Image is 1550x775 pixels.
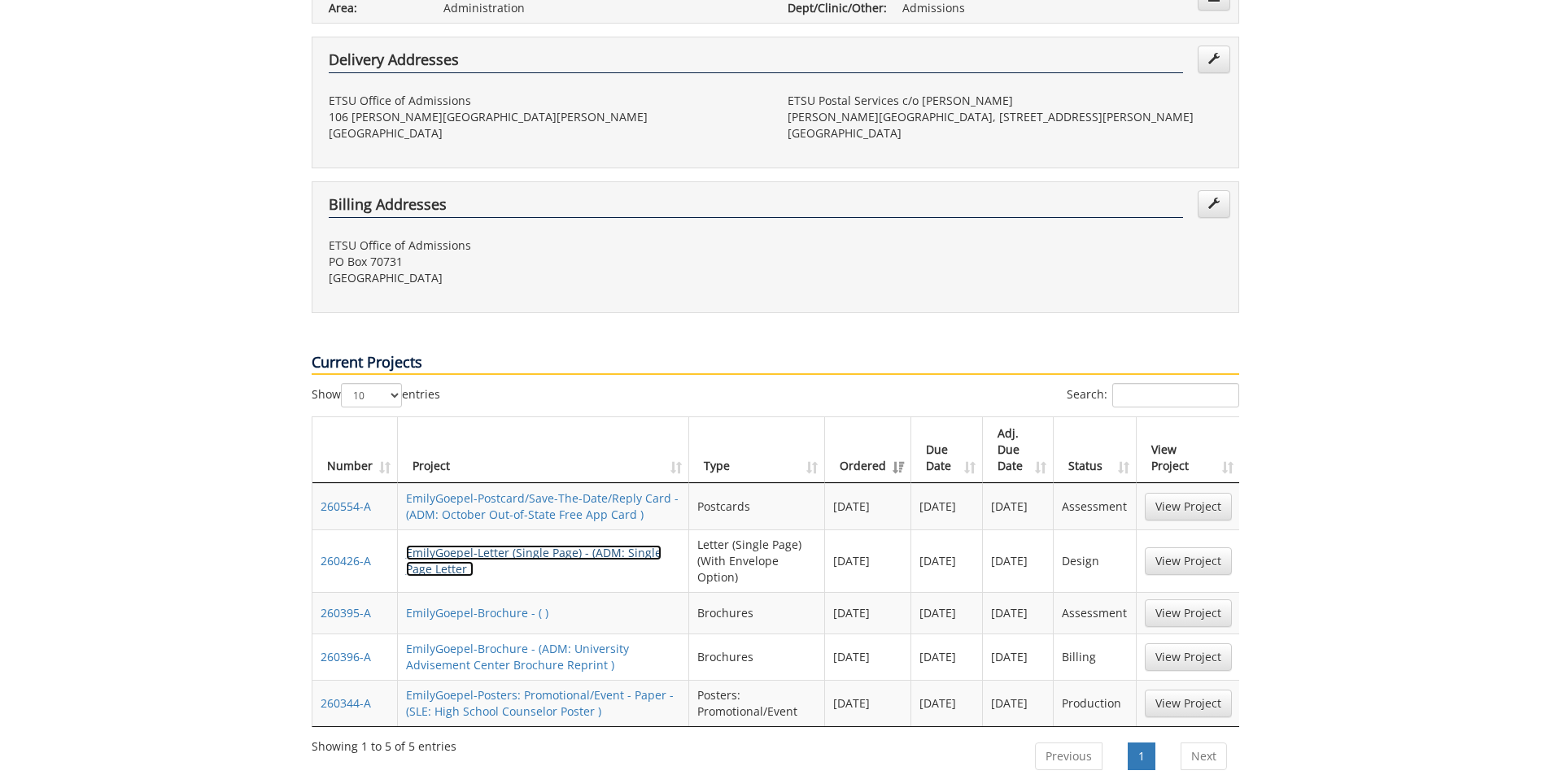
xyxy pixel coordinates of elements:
[1198,46,1230,73] a: Edit Addresses
[983,633,1054,680] td: [DATE]
[788,93,1222,109] p: ETSU Postal Services c/o [PERSON_NAME]
[406,490,679,522] a: EmilyGoepel-Postcard/Save-The-Date/Reply Card - (ADM: October Out-of-State Free App Card )
[825,417,911,483] th: Ordered: activate to sort column ascending
[1137,417,1240,483] th: View Project: activate to sort column ascending
[1054,592,1136,633] td: Assessment
[911,483,983,529] td: [DATE]
[1112,383,1239,407] input: Search:
[1054,633,1136,680] td: Billing
[1128,742,1155,770] a: 1
[689,592,825,633] td: Brochures
[398,417,690,483] th: Project: activate to sort column ascending
[312,383,440,407] label: Show entries
[689,417,825,483] th: Type: activate to sort column ascending
[911,592,983,633] td: [DATE]
[1181,742,1227,770] a: Next
[1054,483,1136,529] td: Assessment
[983,680,1054,726] td: [DATE]
[1145,643,1232,671] a: View Project
[825,680,911,726] td: [DATE]
[1145,547,1232,575] a: View Project
[321,605,371,620] a: 260395-A
[825,592,911,633] td: [DATE]
[1067,383,1239,407] label: Search:
[329,93,763,109] p: ETSU Office of Admissions
[983,483,1054,529] td: [DATE]
[312,417,398,483] th: Number: activate to sort column ascending
[1054,680,1136,726] td: Production
[329,197,1183,218] h4: Billing Addresses
[788,109,1222,125] p: [PERSON_NAME][GEOGRAPHIC_DATA], [STREET_ADDRESS][PERSON_NAME]
[825,483,911,529] td: [DATE]
[788,125,1222,142] p: [GEOGRAPHIC_DATA]
[825,529,911,592] td: [DATE]
[983,417,1054,483] th: Adj. Due Date: activate to sort column ascending
[983,592,1054,633] td: [DATE]
[321,695,371,711] a: 260344-A
[689,483,825,529] td: Postcards
[983,529,1054,592] td: [DATE]
[689,680,825,726] td: Posters: Promotional/Event
[911,633,983,680] td: [DATE]
[312,352,1239,375] p: Current Projects
[329,254,763,270] p: PO Box 70731
[1145,493,1232,520] a: View Project
[406,545,661,577] a: EmilyGoepel-Letter (Single Page) - (ADM: Single Page Letter )
[406,641,629,673] a: EmilyGoepel-Brochure - (ADM: University Advisement Center Brochure Reprint )
[329,237,763,254] p: ETSU Office of Admissions
[1054,529,1136,592] td: Design
[1145,690,1232,717] a: View Project
[329,270,763,286] p: [GEOGRAPHIC_DATA]
[1054,417,1136,483] th: Status: activate to sort column ascending
[329,109,763,125] p: 106 [PERSON_NAME][GEOGRAPHIC_DATA][PERSON_NAME]
[689,633,825,680] td: Brochures
[911,417,983,483] th: Due Date: activate to sort column ascending
[321,649,371,664] a: 260396-A
[321,553,371,568] a: 260426-A
[825,633,911,680] td: [DATE]
[329,52,1183,73] h4: Delivery Addresses
[911,529,983,592] td: [DATE]
[406,687,674,719] a: EmilyGoepel-Posters: Promotional/Event - Paper - (SLE: High School Counselor Poster )
[1198,190,1230,218] a: Edit Addresses
[911,680,983,726] td: [DATE]
[329,125,763,142] p: [GEOGRAPHIC_DATA]
[689,529,825,592] td: Letter (Single Page) (With Envelope Option)
[1145,599,1232,627] a: View Project
[321,499,371,514] a: 260554-A
[406,605,548,620] a: EmilyGoepel-Brochure - ( )
[312,732,456,755] div: Showing 1 to 5 of 5 entries
[1035,742,1102,770] a: Previous
[341,383,402,407] select: Showentries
